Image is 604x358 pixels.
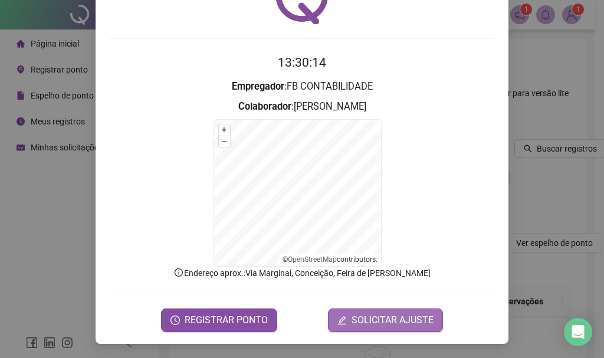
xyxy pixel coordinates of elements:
[278,55,326,70] time: 13:30:14
[110,79,494,94] h3: : FB CONTABILIDADE
[328,308,443,332] button: editSOLICITAR AJUSTE
[283,255,377,264] li: © contributors.
[337,316,347,325] span: edit
[110,99,494,114] h3: : [PERSON_NAME]
[110,267,494,280] p: Endereço aprox. : Via Marginal, Conceição, Feira de [PERSON_NAME]
[564,318,592,346] div: Open Intercom Messenger
[219,136,230,147] button: –
[173,267,184,278] span: info-circle
[238,101,291,112] strong: Colaborador
[232,81,284,92] strong: Empregador
[170,316,180,325] span: clock-circle
[185,313,268,327] span: REGISTRAR PONTO
[219,124,230,136] button: +
[161,308,277,332] button: REGISTRAR PONTO
[352,313,434,327] span: SOLICITAR AJUSTE
[288,255,337,264] a: OpenStreetMap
